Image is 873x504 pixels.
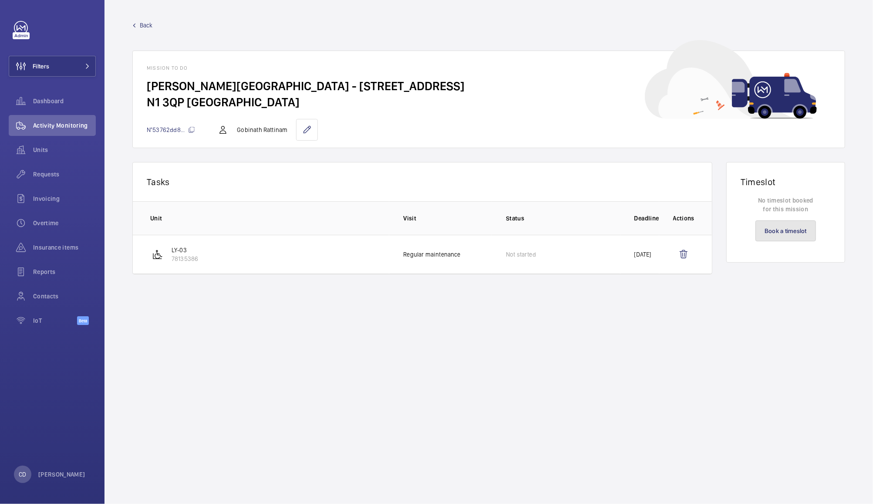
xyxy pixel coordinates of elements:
p: Status [506,214,620,223]
p: Regular maintenance [403,250,460,259]
span: Contacts [33,292,96,301]
span: N°53762dd8... [147,126,195,133]
span: Beta [77,316,89,325]
p: Deadline [634,214,659,223]
h1: Mission to do [147,65,831,71]
span: Requests [33,170,96,179]
h1: Timeslot [741,176,831,187]
p: No timeslot booked for this mission [741,196,831,213]
span: Overtime [33,219,96,227]
p: [DATE] [634,250,651,259]
span: Reports [33,267,96,276]
p: Visit [403,214,492,223]
img: platform_lift.svg [152,249,163,260]
span: Insurance items [33,243,96,252]
p: [PERSON_NAME] [38,470,85,479]
p: Tasks [147,176,698,187]
h2: N1 3QP [GEOGRAPHIC_DATA] [147,94,831,110]
span: Activity Monitoring [33,121,96,130]
span: IoT [33,316,77,325]
p: Gobinath Rattinam [237,125,287,134]
span: Back [140,21,153,30]
p: 78135386 [172,254,198,263]
p: Actions [673,214,694,223]
p: LY-03 [172,246,198,254]
span: Dashboard [33,97,96,105]
p: Not started [506,250,536,259]
h2: [PERSON_NAME][GEOGRAPHIC_DATA] - [STREET_ADDRESS] [147,78,831,94]
button: Filters [9,56,96,77]
span: Units [33,145,96,154]
p: Unit [150,214,389,223]
p: CD [19,470,26,479]
img: car delivery [645,40,817,119]
a: Book a timeslot [755,220,816,241]
span: Invoicing [33,194,96,203]
span: Filters [33,62,49,71]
